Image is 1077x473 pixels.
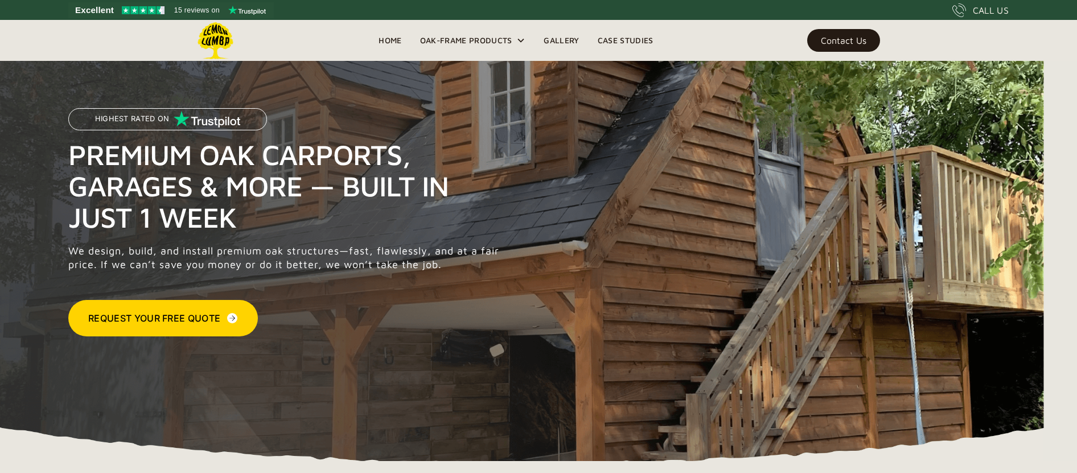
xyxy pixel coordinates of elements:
p: We design, build, and install premium oak structures—fast, flawlessly, and at a fair price. If we... [68,244,505,272]
h1: Premium Oak Carports, Garages & More — Built in Just 1 Week [68,139,505,233]
a: Contact Us [807,29,880,52]
div: CALL US [973,3,1009,17]
img: Trustpilot 4.5 stars [122,6,165,14]
div: Request Your Free Quote [88,311,220,325]
span: Excellent [75,3,114,17]
a: Home [369,32,410,49]
div: Oak-Frame Products [420,34,512,47]
span: 15 reviews on [174,3,220,17]
a: Request Your Free Quote [68,300,258,336]
p: Highest Rated on [95,115,170,123]
a: See Lemon Lumba reviews on Trustpilot [68,2,274,18]
a: Highest Rated on [68,108,267,139]
div: Contact Us [821,36,866,44]
a: CALL US [952,3,1009,17]
a: Gallery [535,32,588,49]
div: Oak-Frame Products [411,20,535,61]
img: Trustpilot logo [228,6,266,15]
a: Case Studies [589,32,663,49]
